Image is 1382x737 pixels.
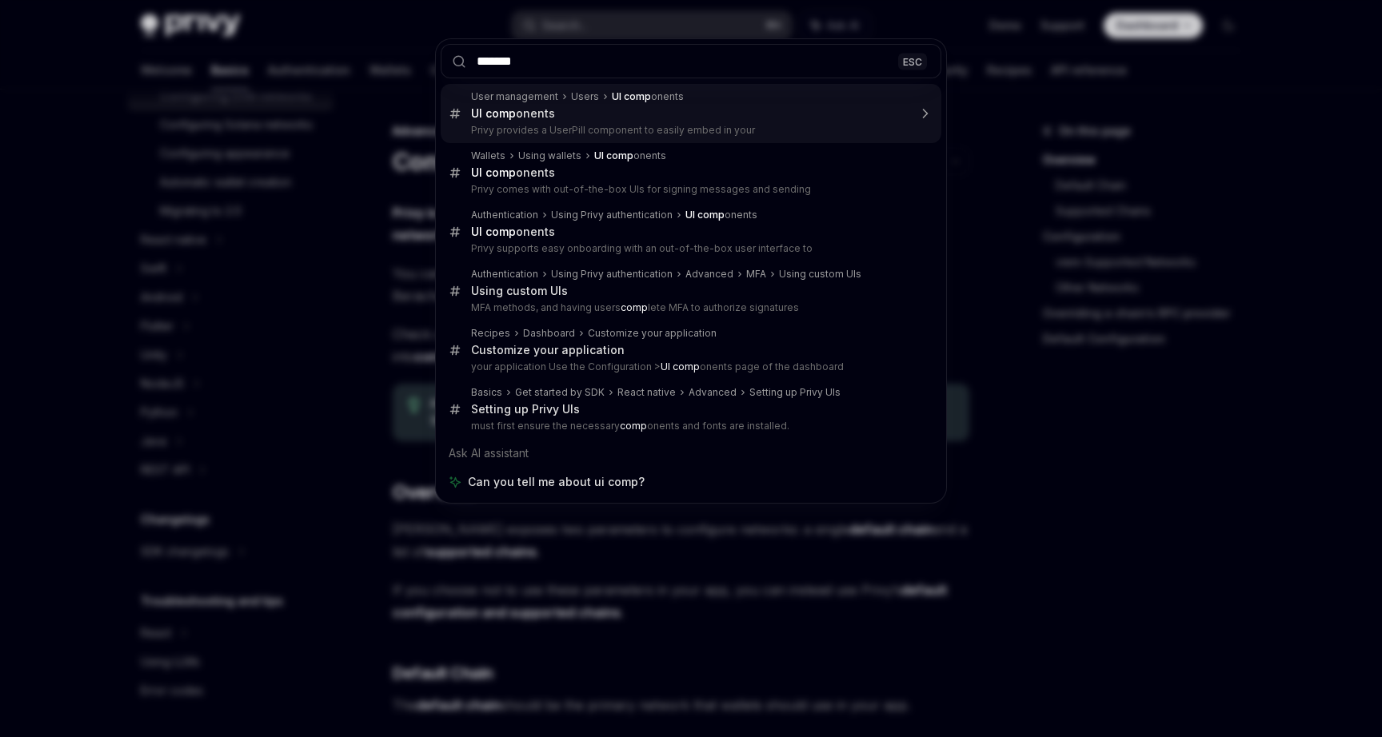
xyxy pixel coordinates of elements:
[515,386,605,399] div: Get started by SDK
[471,361,908,373] p: your application Use the Configuration > onents page of the dashboard
[471,165,555,180] div: onents
[612,90,684,103] div: onents
[471,386,502,399] div: Basics
[468,474,645,490] span: Can you tell me about ui comp?
[471,209,538,221] div: Authentication
[689,386,737,399] div: Advanced
[471,225,555,239] div: onents
[471,165,516,179] b: UI comp
[685,268,733,281] div: Advanced
[523,327,575,340] div: Dashboard
[621,301,648,313] b: comp
[471,343,625,357] div: Customize your application
[518,149,581,162] div: Using wallets
[471,106,516,120] b: UI comp
[471,225,516,238] b: UI comp
[471,183,908,196] p: Privy comes with out-of-the-box UIs for signing messages and sending
[594,149,666,162] div: onents
[571,90,599,103] div: Users
[779,268,861,281] div: Using custom UIs
[685,209,757,221] div: onents
[612,90,651,102] b: UI comp
[898,53,927,70] div: ESC
[471,327,510,340] div: Recipes
[471,268,538,281] div: Authentication
[471,301,908,314] p: MFA methods, and having users lete MFA to authorize signatures
[471,106,555,121] div: onents
[620,420,647,432] b: comp
[471,124,908,137] p: Privy provides a UserPill component to easily embed in your
[746,268,766,281] div: MFA
[749,386,841,399] div: Setting up Privy UIs
[594,149,633,161] b: UI comp
[588,327,717,340] div: Customize your application
[471,284,568,298] div: Using custom UIs
[471,149,505,162] div: Wallets
[661,361,700,372] b: UI comp
[617,386,676,399] div: React native
[471,420,908,432] p: must first ensure the necessary onents and fonts are installed.
[551,209,673,221] div: Using Privy authentication
[471,402,580,416] div: Setting up Privy UIs
[551,268,673,281] div: Using Privy authentication
[441,439,941,468] div: Ask AI assistant
[471,242,908,255] p: Privy supports easy onboarding with an out-of-the-box user interface to
[471,90,558,103] div: User management
[685,209,725,221] b: UI comp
